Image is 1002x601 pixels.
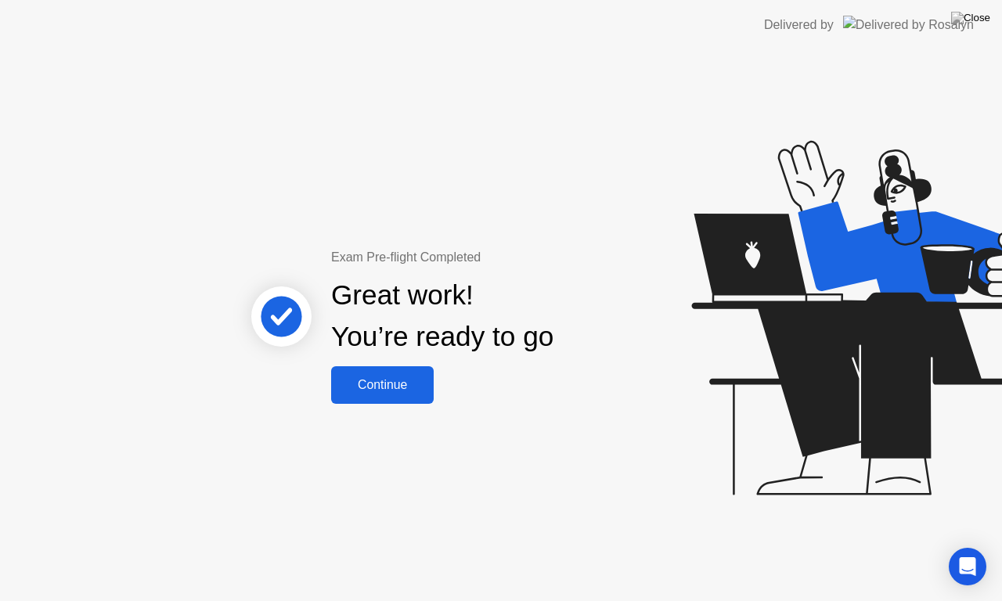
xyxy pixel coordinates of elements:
div: Delivered by [764,16,834,34]
img: Delivered by Rosalyn [843,16,974,34]
div: Exam Pre-flight Completed [331,248,654,267]
div: Great work! You’re ready to go [331,275,553,358]
div: Open Intercom Messenger [949,548,986,585]
img: Close [951,12,990,24]
button: Continue [331,366,434,404]
div: Continue [336,378,429,392]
